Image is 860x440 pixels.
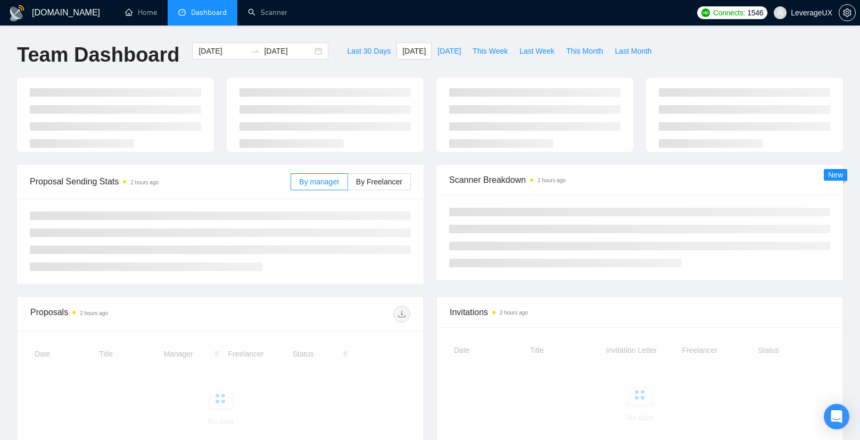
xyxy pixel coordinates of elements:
[30,306,220,323] div: Proposals
[251,47,260,55] span: swap-right
[609,43,657,60] button: Last Month
[776,9,784,16] span: user
[839,9,856,17] a: setting
[839,9,855,17] span: setting
[191,8,227,17] span: Dashboard
[178,9,186,16] span: dashboard
[450,306,830,319] span: Invitations
[80,310,108,316] time: 2 hours ago
[396,43,432,60] button: [DATE]
[130,180,159,185] time: 2 hours ago
[537,177,566,183] time: 2 hours ago
[519,45,555,57] span: Last Week
[402,45,426,57] span: [DATE]
[701,9,710,17] img: upwork-logo.png
[356,177,402,186] span: By Freelancer
[9,5,26,22] img: logo
[199,45,247,57] input: Start date
[347,45,391,57] span: Last 30 Days
[341,43,396,60] button: Last 30 Days
[747,7,763,19] span: 1546
[566,45,603,57] span: This Month
[437,45,461,57] span: [DATE]
[828,171,843,179] span: New
[514,43,560,60] button: Last Week
[30,175,291,188] span: Proposal Sending Stats
[839,4,856,21] button: setting
[449,173,830,187] span: Scanner Breakdown
[824,404,849,429] div: Open Intercom Messenger
[467,43,514,60] button: This Week
[615,45,651,57] span: Last Month
[251,47,260,55] span: to
[17,43,179,67] h1: Team Dashboard
[500,310,528,316] time: 2 hours ago
[432,43,467,60] button: [DATE]
[560,43,609,60] button: This Month
[713,7,745,19] span: Connects:
[248,8,287,17] a: searchScanner
[264,45,312,57] input: End date
[125,8,157,17] a: homeHome
[299,177,339,186] span: By manager
[473,45,508,57] span: This Week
